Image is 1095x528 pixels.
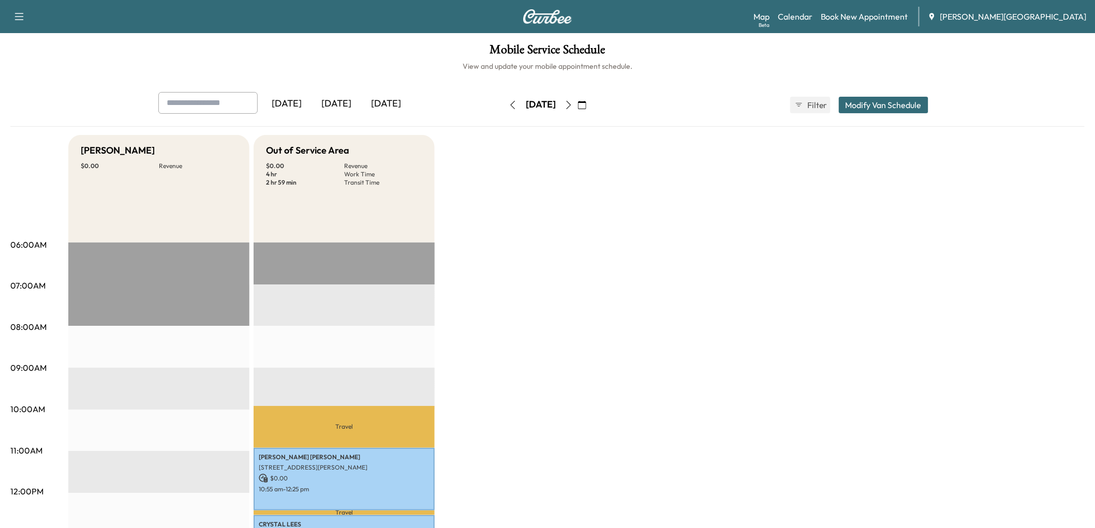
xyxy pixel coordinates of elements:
[259,474,430,483] p: $ 0.00
[266,162,344,170] p: $ 0.00
[821,10,908,23] a: Book New Appointment
[10,361,47,374] p: 09:00AM
[344,170,422,178] p: Work Time
[262,92,312,116] div: [DATE]
[266,178,344,187] p: 2 hr 59 min
[10,485,43,497] p: 12:00PM
[266,143,349,158] h5: Out of Service Area
[940,10,1087,23] span: [PERSON_NAME][GEOGRAPHIC_DATA]
[10,279,46,292] p: 07:00AM
[10,61,1085,71] h6: View and update your mobile appointment schedule.
[266,170,344,178] p: 4 hr
[526,98,556,111] div: [DATE]
[344,162,422,170] p: Revenue
[159,162,237,170] p: Revenue
[523,9,572,24] img: Curbee Logo
[10,43,1085,61] h1: Mobile Service Schedule
[10,238,47,251] p: 06:00AM
[10,403,45,415] p: 10:00AM
[790,97,831,113] button: Filter
[259,463,430,472] p: [STREET_ADDRESS][PERSON_NAME]
[254,510,435,515] p: Travel
[10,321,47,333] p: 08:00AM
[259,453,430,461] p: [PERSON_NAME] [PERSON_NAME]
[807,99,826,111] span: Filter
[81,143,155,158] h5: [PERSON_NAME]
[259,485,430,493] p: 10:55 am - 12:25 pm
[753,10,770,23] a: MapBeta
[81,162,159,170] p: $ 0.00
[759,21,770,29] div: Beta
[344,178,422,187] p: Transit Time
[778,10,812,23] a: Calendar
[312,92,361,116] div: [DATE]
[10,444,42,457] p: 11:00AM
[254,406,435,448] p: Travel
[361,92,411,116] div: [DATE]
[839,97,928,113] button: Modify Van Schedule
